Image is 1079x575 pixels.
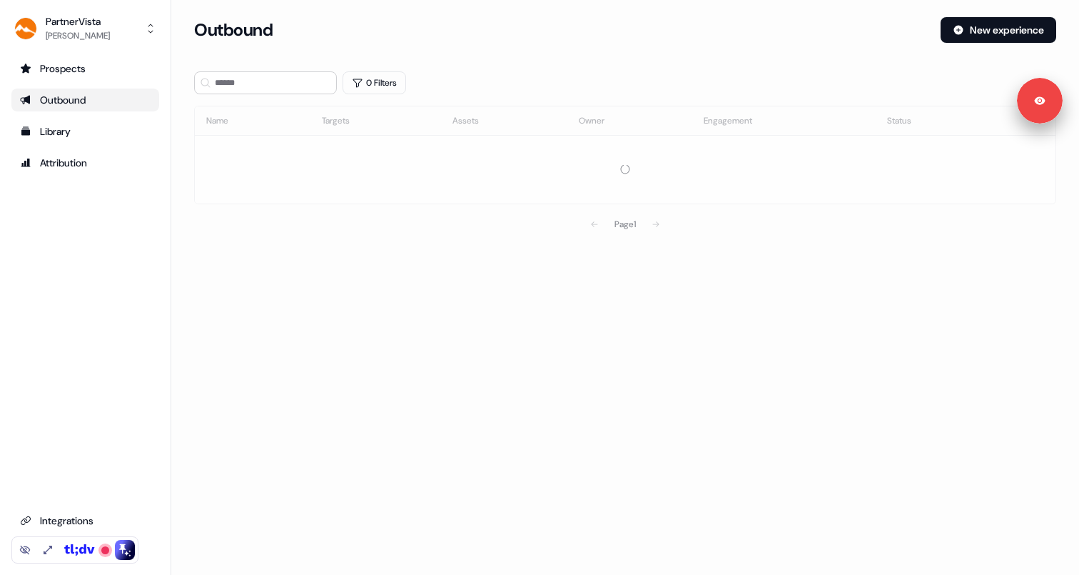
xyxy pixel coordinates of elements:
div: Library [20,124,151,139]
div: Attribution [20,156,151,170]
div: PartnerVista [46,14,110,29]
a: Go to outbound experience [11,89,159,111]
button: 0 Filters [343,71,406,94]
div: Integrations [20,514,151,528]
a: Go to templates [11,120,159,143]
button: New experience [941,17,1056,43]
a: Go to integrations [11,509,159,532]
button: PartnerVista[PERSON_NAME] [11,11,159,46]
h3: Outbound [194,19,273,41]
div: [PERSON_NAME] [46,29,110,43]
a: Go to prospects [11,57,159,80]
a: Go to attribution [11,151,159,174]
div: Outbound [20,93,151,107]
div: Prospects [20,61,151,76]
